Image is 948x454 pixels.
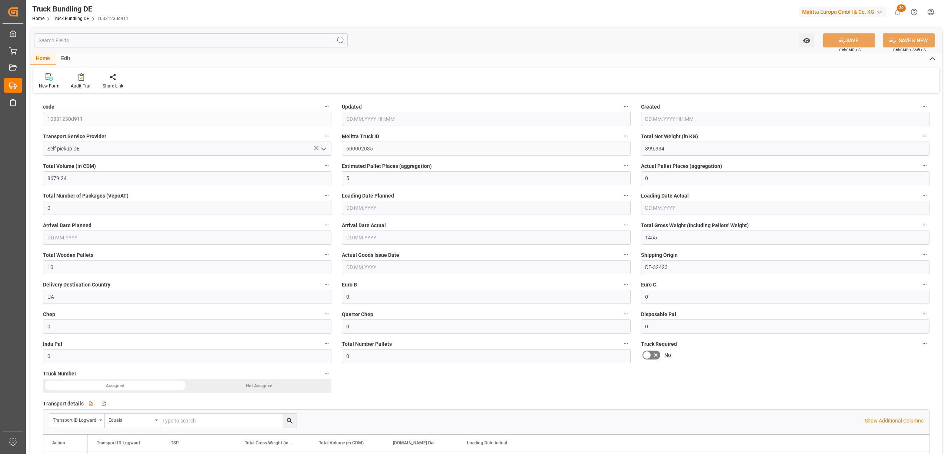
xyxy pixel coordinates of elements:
[641,201,929,215] input: DD.MM.YYYY
[799,33,814,47] button: open menu
[105,414,160,428] button: open menu
[103,83,123,89] div: Share Link
[342,103,362,111] span: Updated
[641,192,689,200] span: Loading Date Actual
[32,3,128,14] div: Truck Bundling DE
[49,414,105,428] button: open menu
[641,281,656,289] span: Euro C
[641,133,698,140] span: Total Net Weight (in KG)
[342,201,630,215] input: DD.MM.YYYY
[342,260,630,274] input: DD.MM.YYYY
[342,112,630,126] input: DD.MM.YYYY HH:MM
[97,440,140,445] span: Transport ID Logward
[621,309,631,319] button: Quarter Chep
[322,161,331,170] button: Total Volume (in CDM)
[43,192,128,200] span: Total Number of Packages (VepoAT)
[109,415,152,424] div: Equals
[920,250,929,259] button: Shipping Origin
[839,47,861,53] span: Ctrl/CMD + S
[920,102,929,111] button: Created
[43,311,55,318] span: Chep
[319,440,364,445] span: Total Volume (in CDM)
[56,53,76,65] div: Edit
[43,340,62,348] span: Indu Pal
[43,281,110,289] span: Delivery Destination Country
[621,161,631,170] button: Estimated Pallet Places (aggregation)
[342,281,357,289] span: Euro B
[32,16,44,21] a: Home
[342,231,630,245] input: DD.MM.YYYY
[187,379,332,393] div: Not Assigned
[621,131,631,141] button: Melitta Truck ID
[342,162,432,170] span: Estimated Pallet Places (aggregation)
[43,133,106,140] span: Transport Service Provider
[641,162,722,170] span: Actual Pallet Places (aggregation)
[30,53,56,65] div: Home
[53,16,89,21] a: Truck Bundling DE
[322,339,331,348] button: Indu Pal
[53,415,97,424] div: Transport ID Logward
[889,4,906,20] button: show 20 new notifications
[39,83,60,89] div: New Form
[883,33,935,47] button: SAVE & NEW
[43,251,93,259] span: Total Wooden Pallets
[322,131,331,141] button: Transport Service Provider
[920,161,929,170] button: Actual Pallet Places (aggregation)
[664,351,671,359] span: No
[621,102,631,111] button: Updated
[641,222,749,229] span: Total Gross Weight (Including Pallets' Weight)
[342,340,392,348] span: Total Number Pallets
[160,414,297,428] input: Type to search
[799,7,886,17] div: Melitta Europa GmbH & Co. KG
[322,368,331,378] button: Truck Number
[342,133,379,140] span: Melitta Truck ID
[799,5,889,19] button: Melitta Europa GmbH & Co. KG
[641,340,677,348] span: Truck Required
[43,162,96,170] span: Total Volume (in CDM)
[283,414,297,428] button: search button
[52,440,65,445] div: Action
[342,311,373,318] span: Quarter Chep
[34,33,348,47] input: Search Fields
[322,250,331,259] button: Total Wooden Pallets
[641,311,676,318] span: Disposable Pal
[322,279,331,289] button: Delivery Destination Country
[865,417,924,425] p: Show Additional Columns
[322,309,331,319] button: Chep
[920,220,929,230] button: Total Gross Weight (Including Pallets' Weight)
[322,190,331,200] button: Total Number of Packages (VepoAT)
[342,251,399,259] span: Actual Goods Issue Date
[43,400,84,408] span: Transport details
[393,440,435,445] span: [DOMAIN_NAME] Dat
[621,190,631,200] button: Loading Date Planned
[322,102,331,111] button: code
[245,440,294,445] span: Total Gross Weight (in KG)
[621,220,631,230] button: Arrival Date Actual
[920,309,929,319] button: Disposable Pal
[641,112,929,126] input: DD.MM.YYYY HH:MM
[171,440,179,445] span: TSP
[318,143,329,155] button: open menu
[71,83,91,89] div: Audit Trail
[43,370,76,378] span: Truck Number
[43,103,54,111] span: code
[467,440,507,445] span: Loading Date Actual
[43,379,187,393] div: Assigned
[823,33,875,47] button: SAVE
[43,231,331,245] input: DD.MM.YYYY
[621,279,631,289] button: Euro B
[920,339,929,348] button: Truck Required
[342,192,394,200] span: Loading Date Planned
[322,220,331,230] button: Arrival Date Planned
[641,103,660,111] span: Created
[893,47,926,53] span: Ctrl/CMD + Shift + S
[920,190,929,200] button: Loading Date Actual
[641,251,678,259] span: Shipping Origin
[342,222,386,229] span: Arrival Date Actual
[906,4,922,20] button: Help Center
[621,339,631,348] button: Total Number Pallets
[920,131,929,141] button: Total Net Weight (in KG)
[920,279,929,289] button: Euro C
[621,250,631,259] button: Actual Goods Issue Date
[43,222,91,229] span: Arrival Date Planned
